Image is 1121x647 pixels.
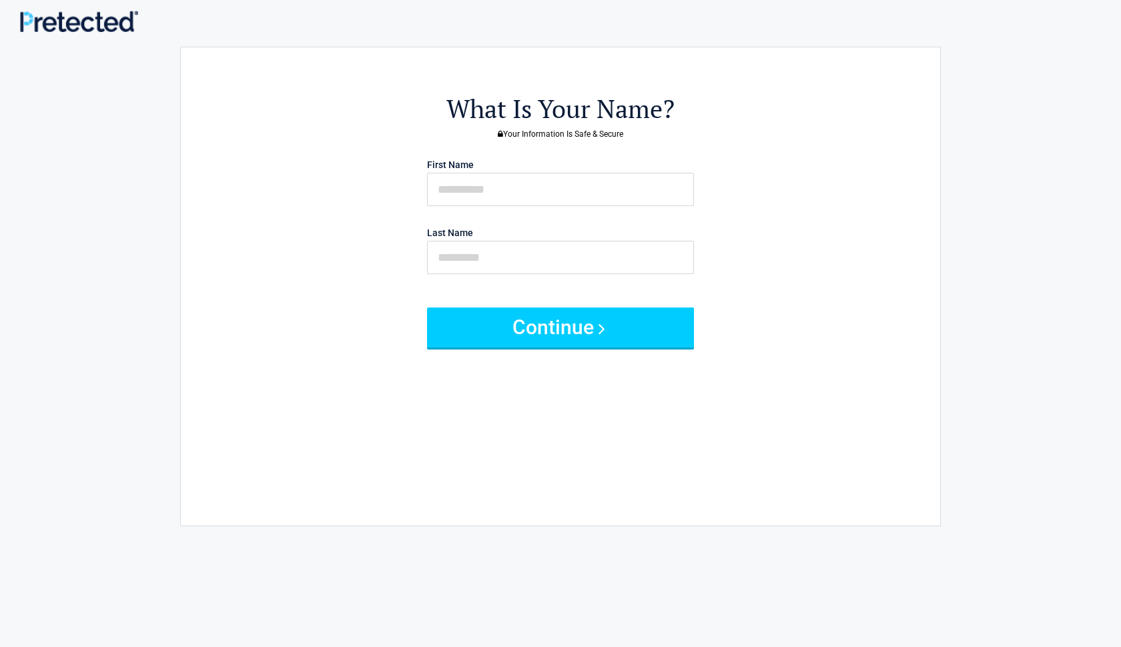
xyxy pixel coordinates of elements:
[254,130,867,138] h3: Your Information Is Safe & Secure
[20,11,138,32] img: Main Logo
[254,92,867,126] h2: What Is Your Name?
[427,160,474,169] label: First Name
[427,228,473,237] label: Last Name
[427,307,694,348] button: Continue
